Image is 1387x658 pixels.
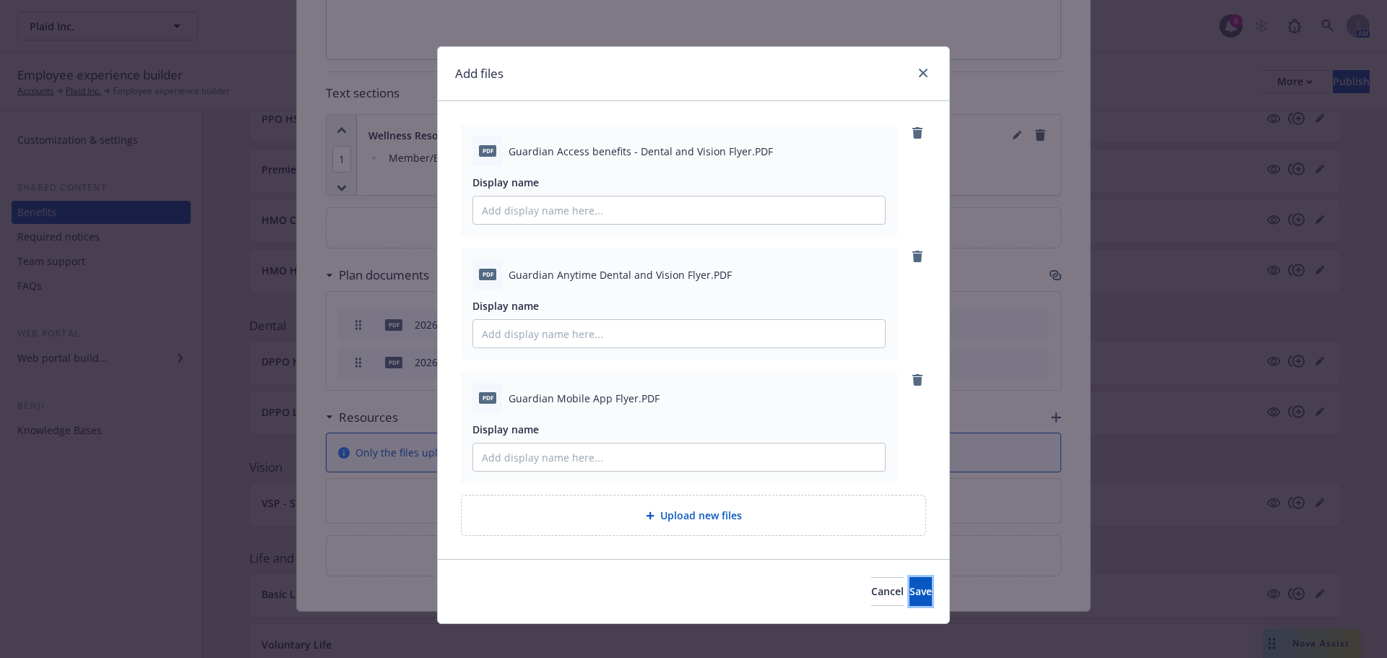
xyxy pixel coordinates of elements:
a: remove [909,248,926,265]
span: Save [909,584,932,598]
span: Guardian Anytime Dental and Vision Flyer.PDF [509,267,732,282]
input: Add display name here... [473,196,885,224]
h1: Add files [455,64,504,83]
span: Cancel [871,584,904,598]
input: Add display name here... [473,443,885,471]
span: PDF [479,145,496,156]
span: PDF [479,392,496,403]
div: Upload new files [461,495,926,536]
span: Upload new files [660,508,742,523]
a: remove [909,124,926,142]
input: Add display name here... [473,320,885,347]
a: close [915,64,932,82]
span: Guardian Mobile App Flyer.PDF [509,391,660,406]
a: remove [909,371,926,389]
button: Save [909,577,932,606]
button: Cancel [871,577,904,606]
span: Display name [472,423,539,436]
span: Display name [472,176,539,189]
span: Display name [472,299,539,313]
span: Guardian Access benefits - Dental and Vision Flyer.PDF [509,144,773,159]
span: PDF [479,269,496,280]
